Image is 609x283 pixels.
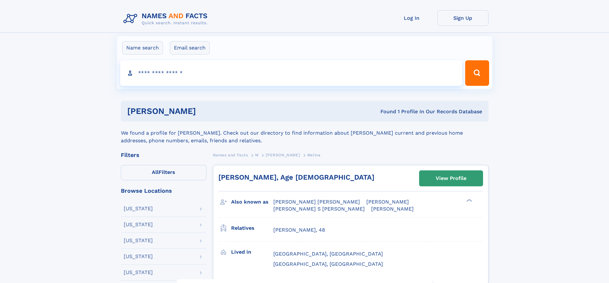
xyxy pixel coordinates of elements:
label: Name search [122,41,163,55]
span: M [255,153,259,157]
span: Melina [307,153,321,157]
h1: [PERSON_NAME] [127,107,288,115]
div: [US_STATE] [124,206,153,211]
a: M [255,151,259,159]
div: ❯ [465,198,472,203]
a: Names and Facts [213,151,248,159]
img: Logo Names and Facts [121,10,213,27]
div: View Profile [436,171,466,186]
div: [US_STATE] [124,222,153,227]
div: We found a profile for [PERSON_NAME]. Check out our directory to find information about [PERSON_N... [121,122,488,145]
div: [US_STATE] [124,254,153,259]
a: View Profile [419,171,483,186]
div: [US_STATE] [124,270,153,275]
span: [PERSON_NAME] [371,206,414,212]
div: Filters [121,152,207,158]
a: Log In [386,10,437,26]
label: Filters [121,165,207,180]
h3: Relatives [231,223,273,234]
h3: Lived in [231,247,273,257]
span: [PERSON_NAME] [266,153,300,157]
div: Browse Locations [121,188,207,194]
button: Search Button [465,60,489,86]
div: [US_STATE] [124,238,153,243]
span: All [152,169,159,175]
span: [GEOGRAPHIC_DATA], [GEOGRAPHIC_DATA] [273,251,383,257]
span: [PERSON_NAME] [PERSON_NAME] [273,199,360,205]
h3: Also known as [231,197,273,207]
span: [PERSON_NAME] [366,199,409,205]
div: Found 1 Profile In Our Records Database [288,108,482,115]
a: Sign Up [437,10,488,26]
a: [PERSON_NAME] [266,151,300,159]
span: [GEOGRAPHIC_DATA], [GEOGRAPHIC_DATA] [273,261,383,267]
input: search input [120,60,463,86]
a: [PERSON_NAME], 48 [273,227,325,234]
a: [PERSON_NAME], Age [DEMOGRAPHIC_DATA] [218,173,374,181]
span: [PERSON_NAME] S [PERSON_NAME] [273,206,365,212]
label: Email search [170,41,210,55]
